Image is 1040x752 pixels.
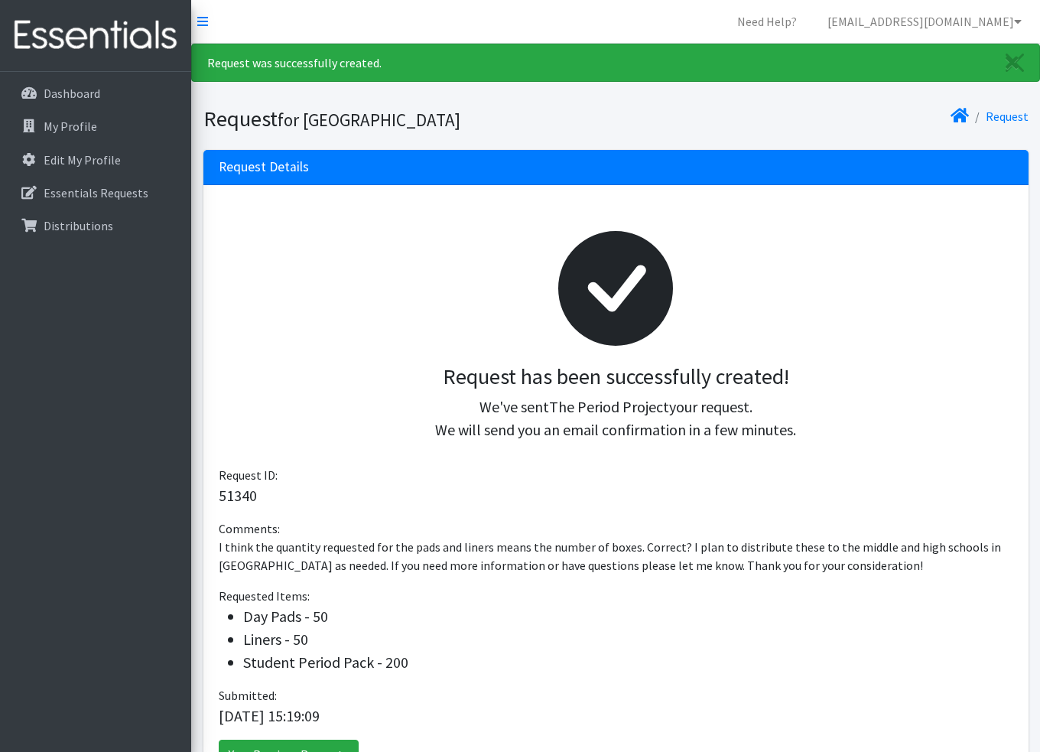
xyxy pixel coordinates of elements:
[44,152,121,168] p: Edit My Profile
[219,705,1013,728] p: [DATE] 15:19:09
[219,484,1013,507] p: 51340
[44,119,97,134] p: My Profile
[243,651,1013,674] li: Student Period Pack - 200
[6,177,185,208] a: Essentials Requests
[549,397,669,416] span: The Period Project
[231,396,1001,441] p: We've sent your request. We will send you an email confirmation in a few minutes.
[725,6,809,37] a: Need Help?
[219,159,309,175] h3: Request Details
[278,109,460,131] small: for [GEOGRAPHIC_DATA]
[191,44,1040,82] div: Request was successfully created.
[990,44,1039,81] a: Close
[243,628,1013,651] li: Liners - 50
[6,145,185,175] a: Edit My Profile
[219,521,280,536] span: Comments:
[203,106,610,132] h1: Request
[219,467,278,483] span: Request ID:
[44,86,100,101] p: Dashboard
[6,111,185,142] a: My Profile
[243,605,1013,628] li: Day Pads - 50
[219,688,277,703] span: Submitted:
[6,210,185,241] a: Distributions
[6,78,185,109] a: Dashboard
[986,109,1029,124] a: Request
[231,364,1001,390] h3: Request has been successfully created!
[44,218,113,233] p: Distributions
[815,6,1034,37] a: [EMAIL_ADDRESS][DOMAIN_NAME]
[219,538,1013,575] p: I think the quantity requested for the pads and liners means the number of boxes. Correct? I plan...
[219,588,310,604] span: Requested Items:
[6,10,185,61] img: HumanEssentials
[44,185,148,200] p: Essentials Requests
